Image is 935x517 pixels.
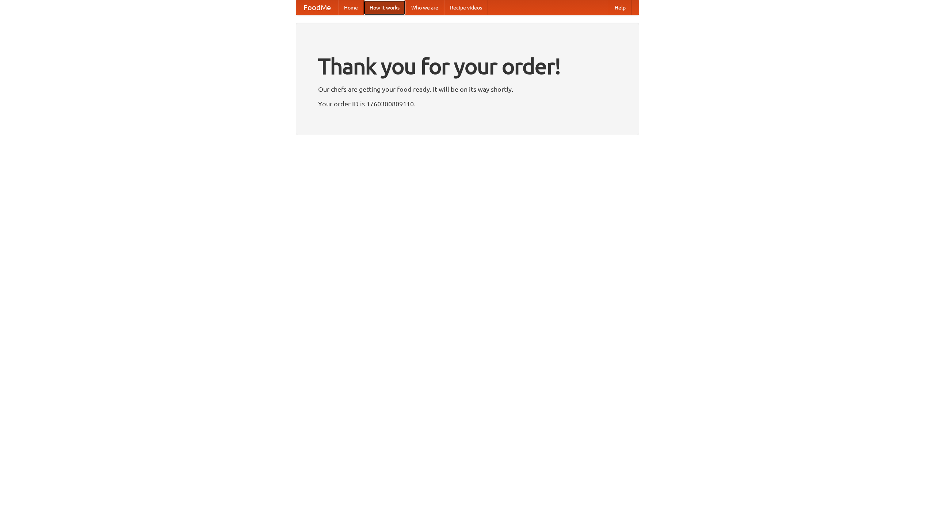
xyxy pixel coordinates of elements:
[318,98,617,109] p: Your order ID is 1760300809110.
[318,49,617,84] h1: Thank you for your order!
[609,0,631,15] a: Help
[296,0,338,15] a: FoodMe
[318,84,617,95] p: Our chefs are getting your food ready. It will be on its way shortly.
[444,0,488,15] a: Recipe videos
[405,0,444,15] a: Who we are
[364,0,405,15] a: How it works
[338,0,364,15] a: Home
